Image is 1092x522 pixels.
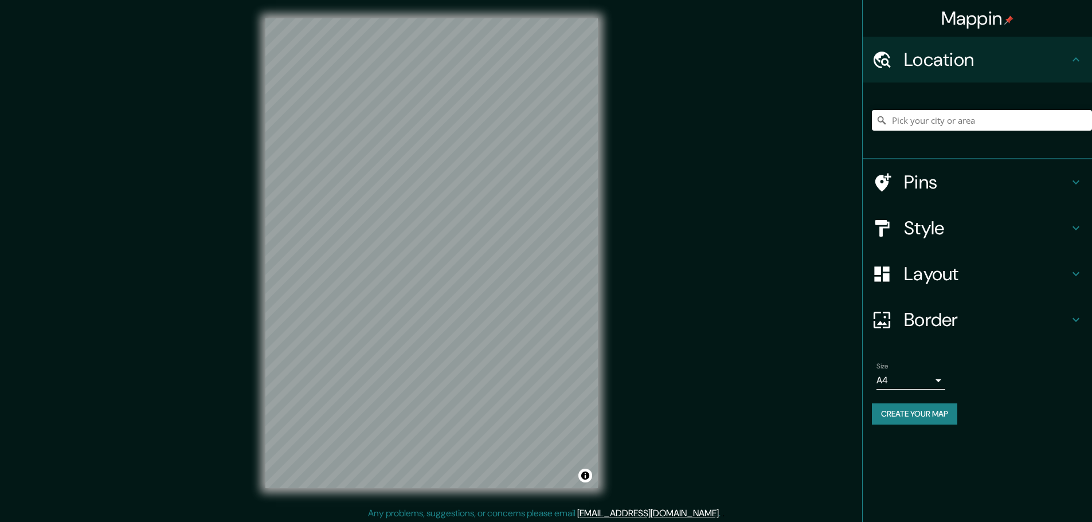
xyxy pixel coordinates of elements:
[872,403,957,425] button: Create your map
[578,469,592,482] button: Toggle attribution
[722,507,725,520] div: .
[904,308,1069,331] h4: Border
[904,262,1069,285] h4: Layout
[941,7,1014,30] h4: Mappin
[863,251,1092,297] div: Layout
[872,110,1092,131] input: Pick your city or area
[876,371,945,390] div: A4
[265,18,598,488] canvas: Map
[863,37,1092,83] div: Location
[904,171,1069,194] h4: Pins
[904,48,1069,71] h4: Location
[721,507,722,520] div: .
[1004,15,1013,25] img: pin-icon.png
[368,507,721,520] p: Any problems, suggestions, or concerns please email .
[577,507,719,519] a: [EMAIL_ADDRESS][DOMAIN_NAME]
[863,205,1092,251] div: Style
[876,362,889,371] label: Size
[863,159,1092,205] div: Pins
[863,297,1092,343] div: Border
[904,217,1069,240] h4: Style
